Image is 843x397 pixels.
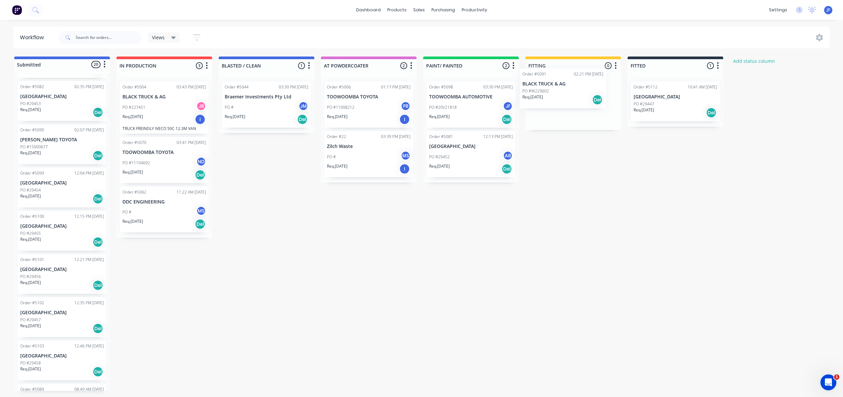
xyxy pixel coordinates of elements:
input: Enter column name… [222,62,287,69]
span: 2 [400,62,407,69]
span: Views [152,34,165,41]
div: productivity [458,5,491,15]
span: 3 [196,62,203,69]
span: 1 [834,374,839,380]
span: 1 [707,62,714,69]
input: Enter column name… [528,62,594,69]
input: Enter column name… [324,62,389,69]
img: Factory [12,5,22,15]
span: JF [827,7,830,13]
span: 1 [298,62,305,69]
a: dashboard [353,5,384,15]
div: settings [766,5,791,15]
iframe: Intercom live chat [820,374,836,390]
div: products [384,5,410,15]
input: Enter column name… [426,62,492,69]
div: sales [410,5,428,15]
span: 2 [502,62,509,69]
div: Workflow [20,34,47,42]
span: 0 [605,62,612,69]
button: Add status column [730,57,779,66]
input: Enter column name… [119,62,185,69]
div: purchasing [428,5,458,15]
input: Search for orders... [76,31,141,44]
span: 20 [91,61,101,68]
div: Submitted [16,61,41,68]
input: Enter column name… [631,62,696,69]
